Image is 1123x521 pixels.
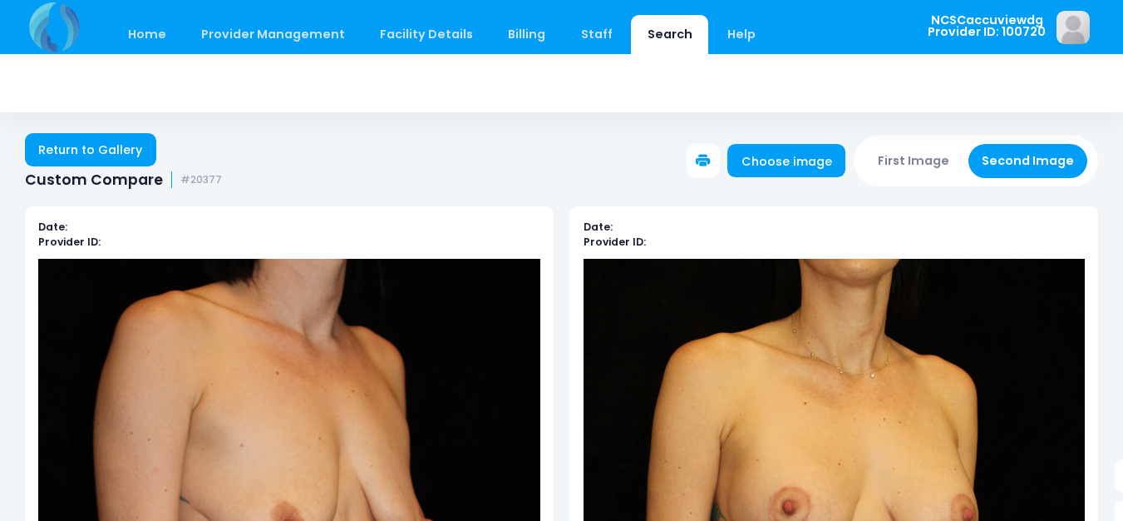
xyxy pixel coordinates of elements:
[1057,11,1090,44] img: image
[38,220,67,234] b: Date:
[564,15,628,54] a: Staff
[631,15,708,54] a: Search
[180,174,222,186] small: #20377
[185,15,361,54] a: Provider Management
[727,144,845,177] a: Choose image
[864,144,963,178] button: First Image
[111,15,182,54] a: Home
[38,235,101,249] b: Provider ID:
[25,133,156,166] a: Return to Gallery
[712,15,772,54] a: Help
[584,235,646,249] b: Provider ID:
[584,220,613,234] b: Date:
[928,14,1046,38] span: NCSCaccuviewdg Provider ID: 100720
[25,171,163,189] span: Custom Compare
[968,144,1088,178] button: Second Image
[364,15,490,54] a: Facility Details
[492,15,562,54] a: Billing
